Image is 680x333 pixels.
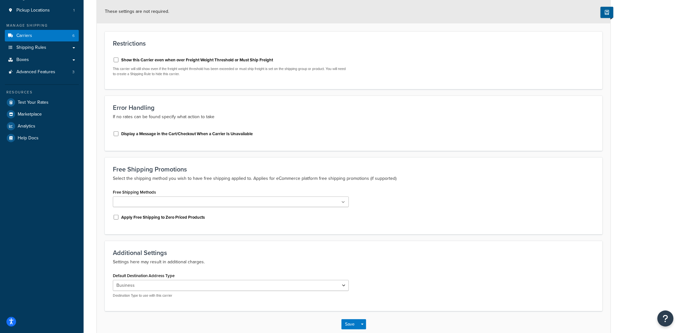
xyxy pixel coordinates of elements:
[5,54,79,66] a: Boxes
[5,90,79,95] div: Resources
[113,113,594,121] p: If no rates can be found specify what action to take
[5,30,79,42] li: Carriers
[5,30,79,42] a: Carriers6
[16,45,46,50] span: Shipping Rules
[73,8,75,13] span: 1
[5,4,79,16] a: Pickup Locations1
[113,104,594,111] h3: Error Handling
[113,293,349,298] p: Destination Type to use with this carrier
[16,33,32,39] span: Carriers
[16,57,29,63] span: Boxes
[18,124,35,129] span: Analytics
[5,109,79,120] a: Marketplace
[72,33,75,39] span: 6
[113,66,349,76] p: This carrier will still show even if the freight weight threshold has been exceeded or must ship ...
[121,57,273,63] label: Show this Carrier even when over Freight Weight Threshold or Must Ship Freight
[5,66,79,78] a: Advanced Features3
[5,132,79,144] a: Help Docs
[113,258,594,266] p: Settings here may result in additional charges.
[657,311,674,327] button: Open Resource Center
[341,319,359,329] button: Save
[5,120,79,132] a: Analytics
[18,112,42,117] span: Marketplace
[105,8,169,15] span: These settings are not required.
[113,175,594,182] p: Select the shipping method you wish to have free shipping applied to. Applies for eCommerce platf...
[5,23,79,28] div: Manage Shipping
[121,131,253,137] label: Display a Message in the Cart/Checkout When a Carrier Is Unavailable
[113,249,594,256] h3: Additional Settings
[18,100,49,105] span: Test Your Rates
[601,7,613,18] button: Show Help Docs
[113,273,175,278] label: Default Destination Address Type
[16,8,50,13] span: Pickup Locations
[113,190,156,195] label: Free Shipping Methods
[113,166,594,173] h3: Free Shipping Promotions
[16,69,55,75] span: Advanced Features
[121,215,205,220] label: Apply Free Shipping to Zero Priced Products
[113,40,594,47] h3: Restrictions
[5,4,79,16] li: Pickup Locations
[72,69,75,75] span: 3
[5,42,79,54] a: Shipping Rules
[18,136,39,141] span: Help Docs
[5,66,79,78] li: Advanced Features
[5,97,79,108] a: Test Your Rates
